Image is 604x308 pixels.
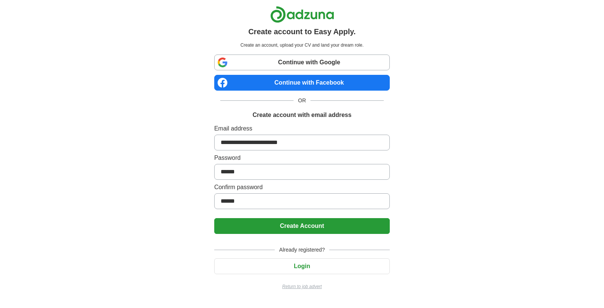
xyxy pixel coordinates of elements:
span: OR [294,97,310,105]
button: Login [214,258,390,274]
label: Confirm password [214,183,390,192]
img: Adzuna logo [270,6,334,23]
label: Password [214,153,390,162]
p: Create an account, upload your CV and land your dream role. [216,42,388,49]
h1: Create account with email address [253,111,351,120]
span: Already registered? [275,246,329,254]
a: Continue with Facebook [214,75,390,91]
a: Return to job advert [214,283,390,290]
a: Login [214,263,390,269]
label: Email address [214,124,390,133]
button: Create Account [214,218,390,234]
h1: Create account to Easy Apply. [248,26,356,37]
a: Continue with Google [214,55,390,70]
